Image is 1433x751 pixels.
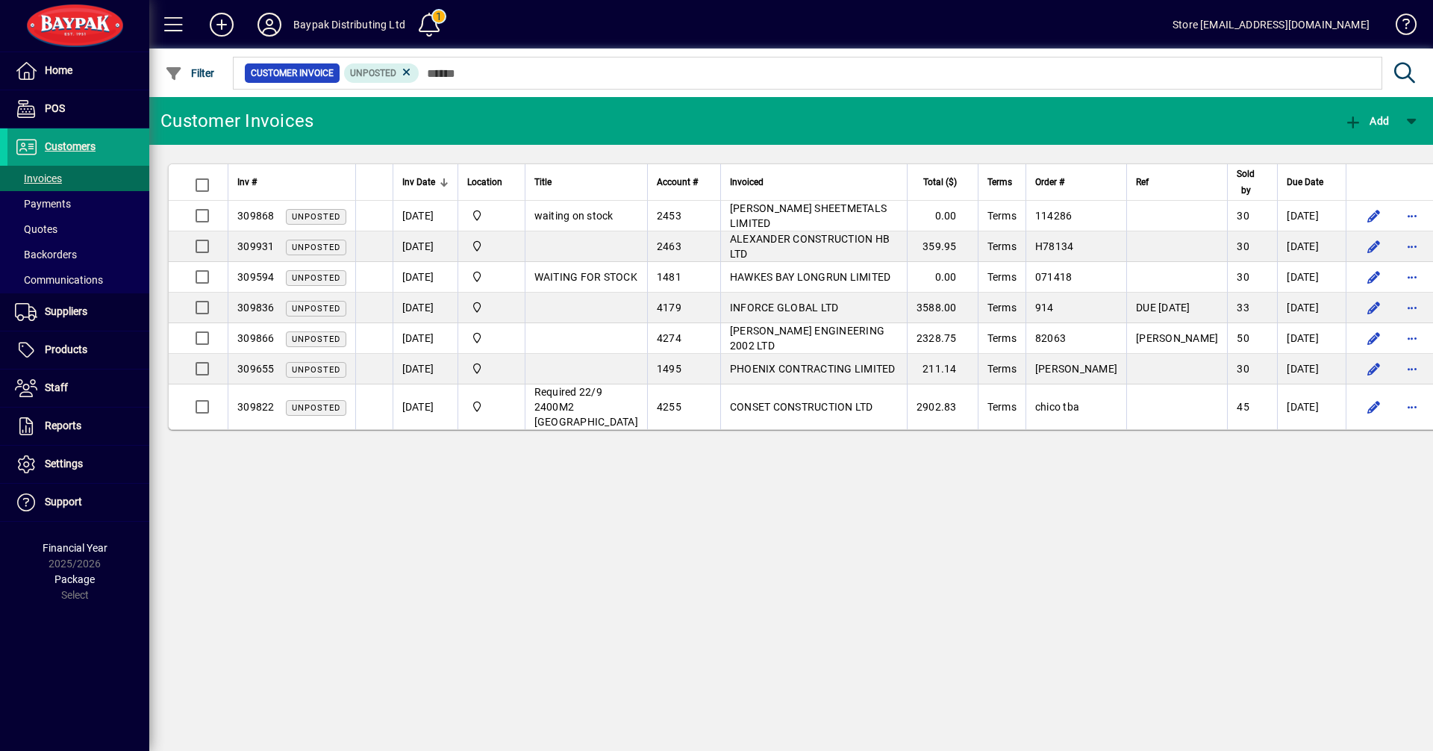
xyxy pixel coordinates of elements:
span: Terms [987,332,1017,344]
div: Location [467,174,516,190]
td: [DATE] [393,262,458,293]
td: 0.00 [907,201,978,231]
a: Staff [7,370,149,407]
span: Staff [45,381,68,393]
span: Baypak - Onekawa [467,208,516,224]
span: PHOENIX CONTRACTING LIMITED [730,363,896,375]
span: 114286 [1035,210,1073,222]
div: Customer Invoices [160,109,313,133]
button: More options [1400,296,1424,320]
span: Due Date [1287,174,1323,190]
span: Terms [987,240,1017,252]
span: POS [45,102,65,114]
span: Baypak - Onekawa [467,299,516,316]
span: Financial Year [43,542,107,554]
div: Total ($) [917,174,970,190]
td: [DATE] [393,201,458,231]
button: More options [1400,204,1424,228]
td: [DATE] [1277,384,1346,429]
div: Account # [657,174,711,190]
span: Customer Invoice [251,66,334,81]
td: [DATE] [1277,354,1346,384]
span: Baypak - Onekawa [467,399,516,415]
div: Ref [1136,174,1218,190]
span: Inv Date [402,174,435,190]
span: 1481 [657,271,681,283]
span: Unposted [292,334,340,344]
span: 071418 [1035,271,1073,283]
span: Unposted [292,304,340,314]
span: chico tba [1035,401,1079,413]
span: [PERSON_NAME] [1035,363,1117,375]
td: 2902.83 [907,384,978,429]
td: [DATE] [393,384,458,429]
button: Edit [1361,326,1385,350]
span: 309931 [237,240,275,252]
span: 50 [1237,332,1249,344]
span: Unposted [292,273,340,283]
div: Invoiced [730,174,898,190]
span: Terms [987,271,1017,283]
span: Quotes [15,223,57,235]
span: Terms [987,363,1017,375]
span: Baypak - Onekawa [467,269,516,285]
span: Baypak - Onekawa [467,330,516,346]
div: Inv # [237,174,346,190]
button: More options [1400,395,1424,419]
a: Reports [7,408,149,445]
span: Package [54,573,95,585]
div: Baypak Distributing Ltd [293,13,405,37]
span: Baypak - Onekawa [467,361,516,377]
span: waiting on stock [534,210,614,222]
td: [DATE] [1277,262,1346,293]
span: Location [467,174,502,190]
span: Unposted [292,212,340,222]
span: 309822 [237,401,275,413]
span: 1495 [657,363,681,375]
span: 30 [1237,363,1249,375]
a: Quotes [7,216,149,242]
span: 309836 [237,302,275,314]
td: 2328.75 [907,323,978,354]
a: Home [7,52,149,90]
span: 45 [1237,401,1249,413]
span: Unposted [292,403,340,413]
span: HAWKES BAY LONGRUN LIMITED [730,271,891,283]
span: 4179 [657,302,681,314]
span: 309866 [237,332,275,344]
a: Suppliers [7,293,149,331]
button: Edit [1361,357,1385,381]
td: [DATE] [1277,293,1346,323]
a: Knowledge Base [1384,3,1414,52]
span: Reports [45,420,81,431]
span: Add [1344,115,1389,127]
span: 30 [1237,271,1249,283]
span: Total ($) [923,174,957,190]
span: Required 22/9 2400M2 [GEOGRAPHIC_DATA] [534,386,638,428]
span: [PERSON_NAME] SHEETMETALS LIMITED [730,202,887,229]
span: Communications [15,274,103,286]
span: 4255 [657,401,681,413]
a: Settings [7,446,149,483]
span: 30 [1237,240,1249,252]
a: Communications [7,267,149,293]
span: Ref [1136,174,1149,190]
span: Filter [165,67,215,79]
span: [PERSON_NAME] [1136,332,1218,344]
span: Invoices [15,172,62,184]
span: Title [534,174,552,190]
button: Edit [1361,265,1385,289]
div: Title [534,174,638,190]
button: Add [198,11,246,38]
button: More options [1400,326,1424,350]
span: 2453 [657,210,681,222]
a: Invoices [7,166,149,191]
div: Sold by [1237,166,1268,199]
td: 359.95 [907,231,978,262]
span: 30 [1237,210,1249,222]
td: 211.14 [907,354,978,384]
button: Edit [1361,296,1385,320]
a: Products [7,331,149,369]
span: Home [45,64,72,76]
button: Add [1340,107,1393,134]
